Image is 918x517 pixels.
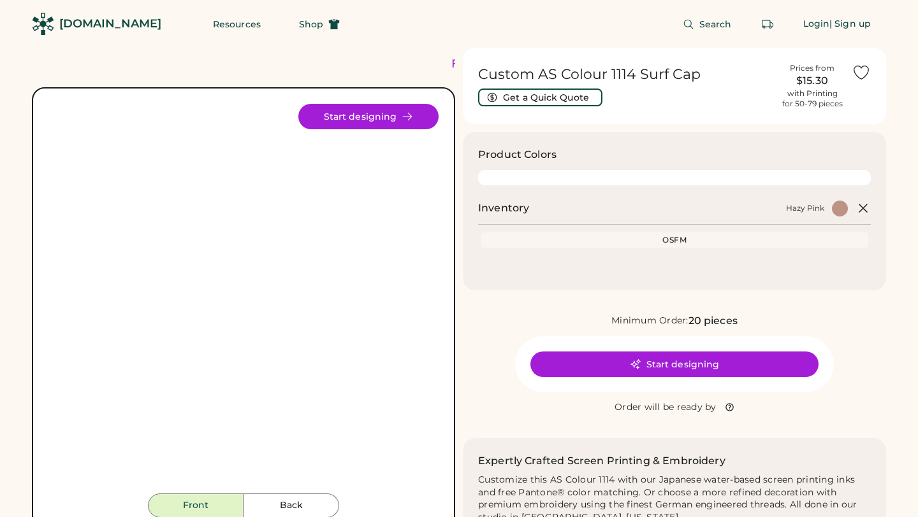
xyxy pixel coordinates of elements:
div: Prices from [790,63,834,73]
button: Retrieve an order [755,11,780,37]
div: Login [803,18,830,31]
div: | Sign up [829,18,871,31]
span: Search [699,20,732,29]
img: 1114 - Hazy Pink Front Image [48,104,439,493]
div: 1114 Style Image [48,104,439,493]
button: Shop [284,11,355,37]
div: Order will be ready by [615,401,717,414]
button: Start designing [530,351,819,377]
h3: Product Colors [478,147,557,162]
button: Resources [198,11,276,37]
div: [DOMAIN_NAME] [59,16,161,32]
img: Rendered Logo - Screens [32,13,54,35]
div: 20 pieces [688,313,738,329]
div: Hazy Pink [786,203,824,213]
div: FREE SHIPPING [451,55,561,73]
button: Get a Quick Quote [478,89,602,106]
div: $15.30 [780,73,844,89]
h2: Expertly Crafted Screen Printing & Embroidery [478,453,725,469]
h1: Custom AS Colour 1114 Surf Cap [478,66,773,83]
button: Search [667,11,747,37]
h2: Inventory [478,201,529,216]
div: OSFM [483,235,866,245]
div: Minimum Order: [611,315,688,327]
button: Start designing [298,104,439,129]
div: with Printing for 50-79 pieces [782,89,843,109]
span: Shop [299,20,323,29]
